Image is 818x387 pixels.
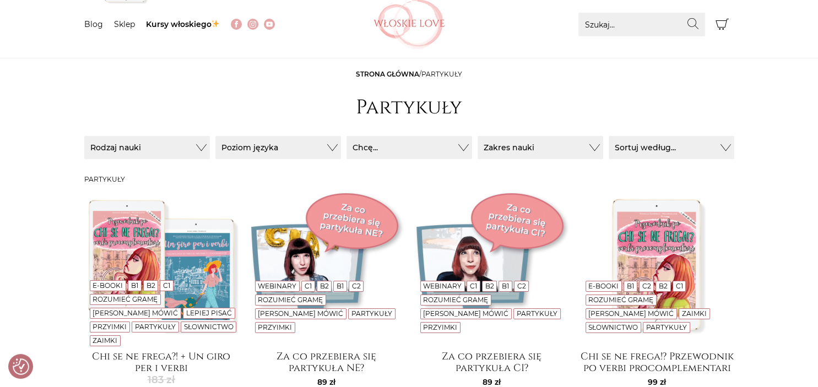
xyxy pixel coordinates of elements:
[485,282,494,290] a: B2
[356,96,462,119] h1: Partykuły
[146,19,220,29] a: Kursy włoskiego
[305,282,312,290] a: C1
[250,351,404,373] a: Za co przebiera się partykuła NE?
[423,309,508,318] a: [PERSON_NAME] mówić
[578,13,705,36] input: Szukaj...
[682,309,707,318] a: Zaimki
[186,309,232,317] a: Lepiej pisać
[84,176,734,183] h3: Partykuły
[588,309,674,318] a: [PERSON_NAME] mówić
[356,70,419,78] a: Strona główna
[146,281,155,290] a: B2
[258,309,343,318] a: [PERSON_NAME] mówić
[131,281,138,290] a: B1
[483,377,501,387] span: 89
[648,377,666,387] span: 99
[13,358,29,375] img: Revisit consent button
[580,351,734,373] a: Chi se ne frega!? Przewodnik po verbi procomplementari
[588,296,653,304] a: Rozumieć gramę
[183,323,233,331] a: Słownictwo
[93,295,158,303] a: Rozumieć gramę
[212,20,219,28] img: ✨
[588,323,638,331] a: Słownictwo
[642,282,651,290] a: C2
[135,323,176,331] a: Partykuły
[319,282,328,290] a: B2
[421,70,462,78] span: Partykuły
[93,336,117,345] a: Zaimki
[423,323,457,331] a: Przyimki
[676,282,683,290] a: C1
[351,309,392,318] a: Partykuły
[84,136,210,159] button: Rodzaj nauki
[258,296,323,304] a: Rozumieć gramę
[711,13,734,36] button: Koszyk
[517,282,526,290] a: C2
[502,282,509,290] a: B1
[646,323,687,331] a: Partykuły
[93,281,123,290] a: E-booki
[627,282,634,290] a: B1
[588,282,619,290] a: E-booki
[317,377,335,387] span: 89
[13,358,29,375] button: Preferencje co do zgód
[423,296,488,304] a: Rozumieć gramę
[478,136,603,159] button: Zakres nauki
[356,70,462,78] span: /
[517,309,557,318] a: Partykuły
[609,136,734,159] button: Sortuj według...
[93,309,178,317] a: [PERSON_NAME] mówić
[659,282,668,290] a: B2
[93,323,127,331] a: Przyimki
[114,19,135,29] a: Sklep
[258,323,292,331] a: Przyimki
[337,282,344,290] a: B1
[84,19,103,29] a: Blog
[470,282,477,290] a: C1
[415,351,569,373] a: Za co przebiera się partykuła CI?
[163,281,170,290] a: C1
[352,282,361,290] a: C2
[423,282,462,290] a: Webinary
[84,351,239,373] a: Chi se ne frega?! + Un giro per i verbi
[215,136,341,159] button: Poziom języka
[258,282,296,290] a: Webinary
[346,136,472,159] button: Chcę...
